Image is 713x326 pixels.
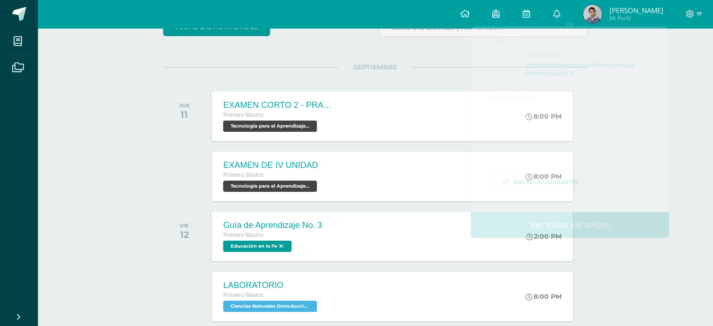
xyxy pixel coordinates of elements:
[223,232,263,238] span: Primero Básico
[513,174,578,191] span: Archivo Adjunto
[609,6,663,15] span: [PERSON_NAME]
[489,92,650,203] div: misión, visión,
[223,121,317,132] span: Tecnología para el Aprendizaje y la Comunicación (Informática) 'A'
[223,181,317,192] span: Tecnología para el Aprendizaje y la Comunicación (Informática) 'A'
[223,220,322,230] div: Guía de Aprendizaje No. 3
[495,35,521,46] span: Avisos
[471,212,669,238] a: Ver todos los avisos
[223,241,292,252] span: Educación en la Fe 'A'
[223,160,319,170] div: EXAMEN DE IV UNIDAD
[223,172,263,178] span: Primero Básico
[180,229,189,240] div: 12
[223,301,317,312] span: Ciencias Naturales (Introducción a la Biología) 'A'
[526,51,650,60] div: Septiembre 10
[223,112,263,118] span: Primero Básico
[180,222,189,229] div: VIE
[223,292,263,298] span: Primero Básico
[338,63,412,71] span: SEPTIEMBRE
[526,61,650,77] p: Emprendimiento para la Productividad Primero Básico 'A'
[179,102,190,109] div: JUE
[609,14,663,22] span: Mi Perfil
[525,292,562,301] div: 8:00 PM
[223,100,336,110] div: EXAMEN CORTO 2 - PRACTICO-
[223,281,319,290] div: LABORATORIO
[179,109,190,120] div: 11
[583,5,602,23] img: f4473e623159990971e5e6cb1d1531cc.png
